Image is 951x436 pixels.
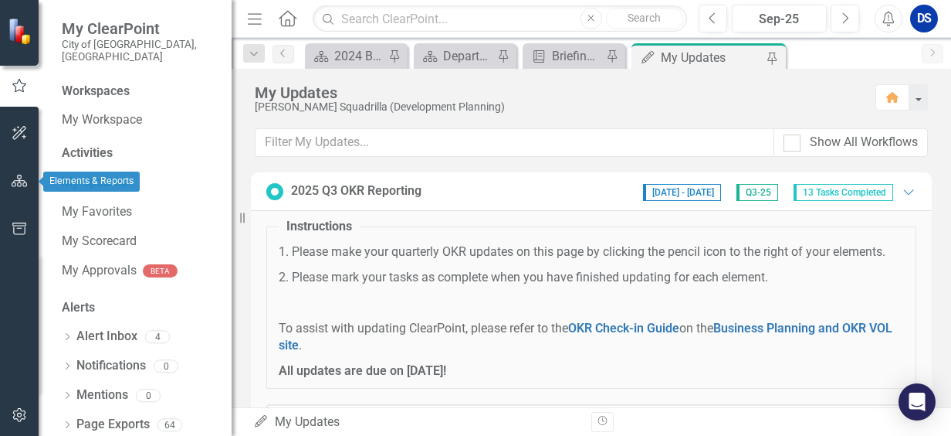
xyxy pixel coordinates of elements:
div: Department Dashboard [443,46,493,66]
div: Elements & Reports [43,172,140,192]
div: My Updates [253,414,580,431]
div: Alerts [62,299,216,317]
legend: Instructions [279,218,360,236]
a: Briefing Books [526,46,602,66]
p: 2. Please mark your tasks as complete when you have finished updating for each element. [279,269,904,287]
div: 0 [136,389,161,402]
a: My Approvals [62,262,137,280]
div: Activities [62,145,216,162]
button: Sep-25 [732,5,827,32]
div: Open Intercom Messenger [899,383,936,421]
span: Q3-25 [736,184,778,201]
div: 2025 Q3 OKR Reporting [291,182,421,200]
div: 0 [154,359,178,373]
span: 13 Tasks Completed [794,184,893,201]
span: My ClearPoint [62,19,216,38]
small: City of [GEOGRAPHIC_DATA], [GEOGRAPHIC_DATA] [62,38,216,63]
div: Briefing Books [552,46,602,66]
div: [PERSON_NAME] Squadrilla (Development Planning) [255,101,860,113]
p: To assist with updating ClearPoint, please refer to the on the . [279,320,904,356]
a: 2024 Business Plan Quarterly Dashboard [309,46,384,66]
a: My Favorites [62,203,216,221]
a: OKR Check-in Guide [568,321,679,336]
div: Show All Workflows [810,134,918,152]
a: Department Dashboard [418,46,493,66]
p: 1. Please make your quarterly OKR updates on this page by clicking the pencil icon to the right o... [279,244,904,261]
a: Mentions [76,387,128,404]
a: Page Exports [76,416,150,434]
span: [DATE] - [DATE] [643,184,721,201]
a: My Scorecard [62,233,216,250]
div: Sep-25 [737,10,821,29]
a: Notifications [76,357,146,375]
strong: All updates are due on [DATE]! [279,363,446,378]
div: My Updates [661,48,763,67]
div: My Updates [255,84,860,101]
img: ClearPoint Strategy [8,18,35,45]
input: Search ClearPoint... [313,5,687,32]
div: 2024 Business Plan Quarterly Dashboard [334,46,384,66]
a: My Workspace [62,111,216,129]
div: Workspaces [62,83,130,100]
button: DS [910,5,938,32]
span: Search [628,12,661,24]
a: Alert Inbox [76,328,137,346]
button: Search [606,8,683,29]
div: BETA [143,264,178,278]
div: 64 [157,418,182,431]
div: 4 [145,330,170,343]
input: Filter My Updates... [255,128,774,157]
